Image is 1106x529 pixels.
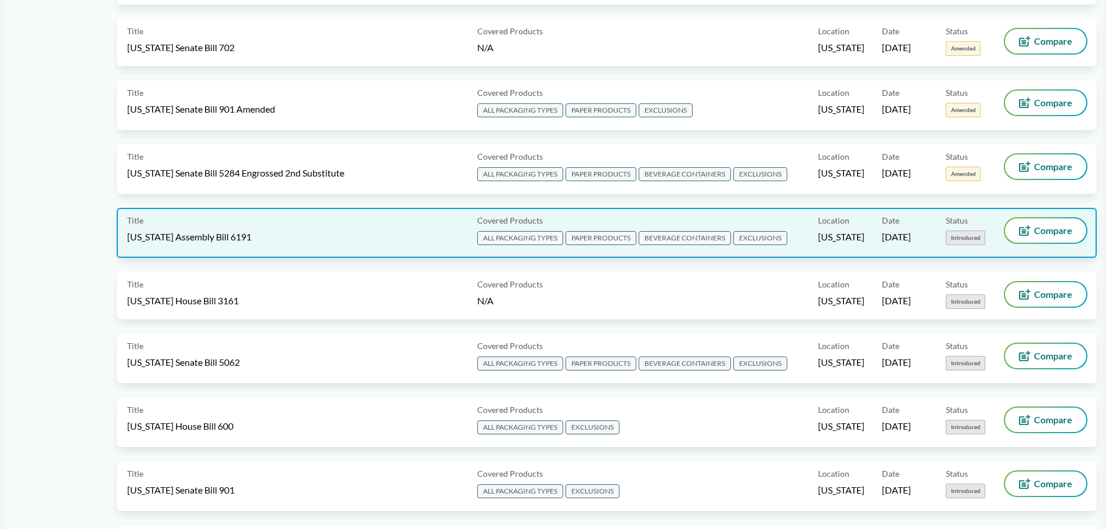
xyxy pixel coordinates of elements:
[818,41,864,54] span: [US_STATE]
[477,278,543,290] span: Covered Products
[882,484,911,496] span: [DATE]
[127,150,143,163] span: Title
[882,467,899,480] span: Date
[1005,282,1086,307] button: Compare
[818,150,849,163] span: Location
[1034,98,1072,107] span: Compare
[1005,154,1086,179] button: Compare
[1005,218,1086,243] button: Compare
[127,231,251,243] span: [US_STATE] Assembly Bill 6191
[477,357,563,370] span: ALL PACKAGING TYPES
[882,420,911,433] span: [DATE]
[127,25,143,37] span: Title
[818,467,849,480] span: Location
[1034,415,1072,424] span: Compare
[882,356,911,369] span: [DATE]
[477,295,493,306] span: N/A
[477,404,543,416] span: Covered Products
[818,167,864,179] span: [US_STATE]
[946,294,985,309] span: Introduced
[818,356,864,369] span: [US_STATE]
[127,87,143,99] span: Title
[127,356,240,369] span: [US_STATE] Senate Bill 5062
[946,356,985,370] span: Introduced
[127,103,275,116] span: [US_STATE] Senate Bill 901 Amended
[818,484,864,496] span: [US_STATE]
[946,214,968,226] span: Status
[477,231,563,245] span: ALL PACKAGING TYPES
[733,357,787,370] span: EXCLUSIONS
[1034,162,1072,171] span: Compare
[882,340,899,352] span: Date
[127,214,143,226] span: Title
[818,231,864,243] span: [US_STATE]
[946,231,985,245] span: Introduced
[882,214,899,226] span: Date
[882,87,899,99] span: Date
[818,87,849,99] span: Location
[477,467,543,480] span: Covered Products
[946,404,968,416] span: Status
[477,103,563,117] span: ALL PACKAGING TYPES
[565,167,636,181] span: PAPER PRODUCTS
[477,25,543,37] span: Covered Products
[477,42,493,53] span: N/A
[946,484,985,498] span: Introduced
[127,484,235,496] span: [US_STATE] Senate Bill 901
[1005,29,1086,53] button: Compare
[127,467,143,480] span: Title
[946,150,968,163] span: Status
[882,404,899,416] span: Date
[1034,37,1072,46] span: Compare
[946,87,968,99] span: Status
[127,404,143,416] span: Title
[477,484,563,498] span: ALL PACKAGING TYPES
[733,167,787,181] span: EXCLUSIONS
[946,340,968,352] span: Status
[946,167,981,181] span: Amended
[565,420,619,434] span: EXCLUSIONS
[882,103,911,116] span: [DATE]
[882,231,911,243] span: [DATE]
[818,404,849,416] span: Location
[1005,408,1086,432] button: Compare
[477,420,563,434] span: ALL PACKAGING TYPES
[882,294,911,307] span: [DATE]
[639,167,731,181] span: BEVERAGE CONTAINERS
[818,420,864,433] span: [US_STATE]
[882,150,899,163] span: Date
[1034,290,1072,299] span: Compare
[946,25,968,37] span: Status
[882,167,911,179] span: [DATE]
[565,484,619,498] span: EXCLUSIONS
[127,420,233,433] span: [US_STATE] House Bill 600
[818,214,849,226] span: Location
[477,150,543,163] span: Covered Products
[127,41,235,54] span: [US_STATE] Senate Bill 702
[818,294,864,307] span: [US_STATE]
[477,340,543,352] span: Covered Products
[127,340,143,352] span: Title
[1034,351,1072,361] span: Compare
[733,231,787,245] span: EXCLUSIONS
[565,357,636,370] span: PAPER PRODUCTS
[946,278,968,290] span: Status
[639,103,693,117] span: EXCLUSIONS
[1034,226,1072,235] span: Compare
[127,278,143,290] span: Title
[946,467,968,480] span: Status
[882,25,899,37] span: Date
[565,231,636,245] span: PAPER PRODUCTS
[1034,479,1072,488] span: Compare
[639,231,731,245] span: BEVERAGE CONTAINERS
[882,278,899,290] span: Date
[1005,344,1086,368] button: Compare
[818,25,849,37] span: Location
[946,420,985,434] span: Introduced
[818,103,864,116] span: [US_STATE]
[127,294,239,307] span: [US_STATE] House Bill 3161
[882,41,911,54] span: [DATE]
[477,167,563,181] span: ALL PACKAGING TYPES
[477,87,543,99] span: Covered Products
[818,340,849,352] span: Location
